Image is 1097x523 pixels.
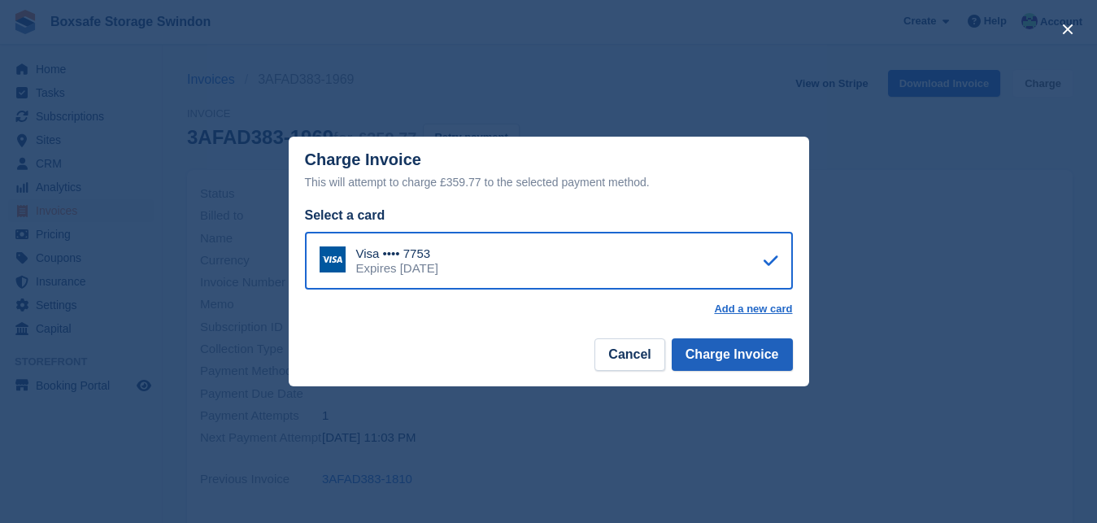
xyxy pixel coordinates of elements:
[305,206,793,225] div: Select a card
[714,303,792,316] a: Add a new card
[305,172,793,192] div: This will attempt to charge £359.77 to the selected payment method.
[356,246,438,261] div: Visa •••• 7753
[672,338,793,371] button: Charge Invoice
[305,150,793,192] div: Charge Invoice
[1055,16,1081,42] button: close
[356,261,438,276] div: Expires [DATE]
[594,338,664,371] button: Cancel
[320,246,346,272] img: Visa Logo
